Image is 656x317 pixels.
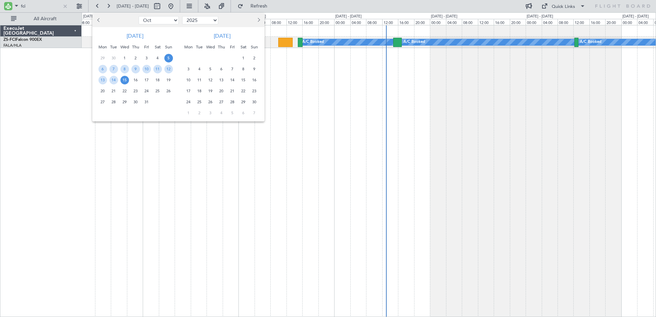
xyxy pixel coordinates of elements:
span: 12 [164,65,173,73]
div: 12-10-2025 [163,63,174,74]
div: 5-12-2025 [227,107,238,118]
div: 11-11-2025 [194,74,205,85]
span: 3 [184,65,193,73]
div: 8-11-2025 [238,63,249,74]
span: 24 [184,98,193,106]
span: 30 [250,98,259,106]
span: 7 [109,65,118,73]
div: 7-12-2025 [249,107,260,118]
span: 25 [195,98,204,106]
span: 25 [153,87,162,95]
span: 6 [239,109,248,117]
span: 20 [98,87,107,95]
div: 10-10-2025 [141,63,152,74]
div: 6-11-2025 [216,63,227,74]
div: 1-10-2025 [119,52,130,63]
div: 14-11-2025 [227,74,238,85]
span: 29 [239,98,248,106]
div: 9-11-2025 [249,63,260,74]
div: 17-10-2025 [141,74,152,85]
div: 6-10-2025 [97,63,108,74]
div: 11-10-2025 [152,63,163,74]
div: 30-10-2025 [130,96,141,107]
div: 22-10-2025 [119,85,130,96]
span: 12 [206,76,215,84]
span: 3 [142,54,151,62]
span: 2 [131,54,140,62]
div: 19-11-2025 [205,85,216,96]
div: 1-11-2025 [238,52,249,63]
div: 24-10-2025 [141,85,152,96]
div: Mon [183,42,194,52]
span: 29 [98,54,107,62]
div: 23-11-2025 [249,85,260,96]
span: 14 [109,76,118,84]
div: 1-12-2025 [183,107,194,118]
span: 10 [184,76,193,84]
span: 30 [109,54,118,62]
div: 5-10-2025 [163,52,174,63]
span: 16 [131,76,140,84]
div: Sun [163,42,174,52]
span: 27 [217,98,226,106]
span: 9 [131,65,140,73]
div: 21-11-2025 [227,85,238,96]
span: 1 [239,54,248,62]
span: 26 [206,98,215,106]
div: Thu [130,42,141,52]
div: Sun [249,42,260,52]
span: 6 [217,65,226,73]
div: 29-9-2025 [97,52,108,63]
div: 4-12-2025 [216,107,227,118]
div: 7-11-2025 [227,63,238,74]
div: 31-10-2025 [141,96,152,107]
div: 18-10-2025 [152,74,163,85]
span: 1 [184,109,193,117]
div: 6-12-2025 [238,107,249,118]
div: Fri [141,42,152,52]
span: 4 [195,65,204,73]
div: 25-11-2025 [194,96,205,107]
span: 26 [164,87,173,95]
span: 23 [131,87,140,95]
div: 16-11-2025 [249,74,260,85]
span: 27 [98,98,107,106]
span: 31 [142,98,151,106]
span: 13 [98,76,107,84]
div: 2-11-2025 [249,52,260,63]
span: 5 [228,109,237,117]
div: Tue [108,42,119,52]
span: 7 [228,65,237,73]
select: Select month [139,16,179,24]
div: Fri [227,42,238,52]
div: 3-11-2025 [183,63,194,74]
span: 11 [195,76,204,84]
div: 23-10-2025 [130,85,141,96]
span: 5 [206,65,215,73]
div: 5-11-2025 [205,63,216,74]
span: 2 [250,54,259,62]
select: Select year [182,16,218,24]
span: 1 [120,54,129,62]
div: Thu [216,42,227,52]
div: 15-10-2025 [119,74,130,85]
span: 19 [164,76,173,84]
span: 24 [142,87,151,95]
div: 24-11-2025 [183,96,194,107]
div: Wed [119,42,130,52]
span: 28 [228,98,237,106]
span: 23 [250,87,259,95]
span: 17 [184,87,193,95]
span: 5 [164,54,173,62]
span: 21 [228,87,237,95]
div: 19-10-2025 [163,74,174,85]
div: 20-11-2025 [216,85,227,96]
div: 13-11-2025 [216,74,227,85]
span: 3 [206,109,215,117]
div: 30-9-2025 [108,52,119,63]
span: 9 [250,65,259,73]
div: 29-11-2025 [238,96,249,107]
div: 3-12-2025 [205,107,216,118]
div: 20-10-2025 [97,85,108,96]
span: 13 [217,76,226,84]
